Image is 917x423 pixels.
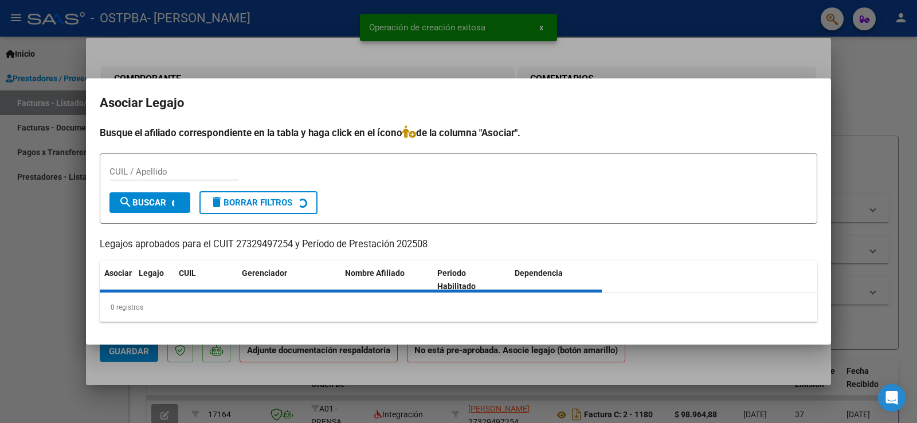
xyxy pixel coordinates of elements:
span: Dependencia [515,268,563,278]
p: Legajos aprobados para el CUIT 27329497254 y Período de Prestación 202508 [100,238,817,252]
datatable-header-cell: Dependencia [510,261,602,299]
mat-icon: delete [210,195,224,209]
span: Borrar Filtros [210,197,292,208]
datatable-header-cell: CUIL [174,261,237,299]
h2: Asociar Legajo [100,92,817,114]
span: Nombre Afiliado [345,268,405,278]
span: Buscar [119,197,166,208]
div: 0 registros [100,293,817,322]
span: Asociar [104,268,132,278]
span: Periodo Habilitado [437,268,476,291]
mat-icon: search [119,195,132,209]
h4: Busque el afiliado correspondiente en la tabla y haga click en el ícono de la columna "Asociar". [100,125,817,140]
datatable-header-cell: Nombre Afiliado [340,261,433,299]
span: Gerenciador [242,268,287,278]
span: CUIL [179,268,196,278]
datatable-header-cell: Periodo Habilitado [433,261,510,299]
span: Legajo [139,268,164,278]
datatable-header-cell: Legajo [134,261,174,299]
button: Buscar [109,192,190,213]
datatable-header-cell: Asociar [100,261,134,299]
datatable-header-cell: Gerenciador [237,261,340,299]
div: Open Intercom Messenger [878,384,906,412]
button: Borrar Filtros [199,191,318,214]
